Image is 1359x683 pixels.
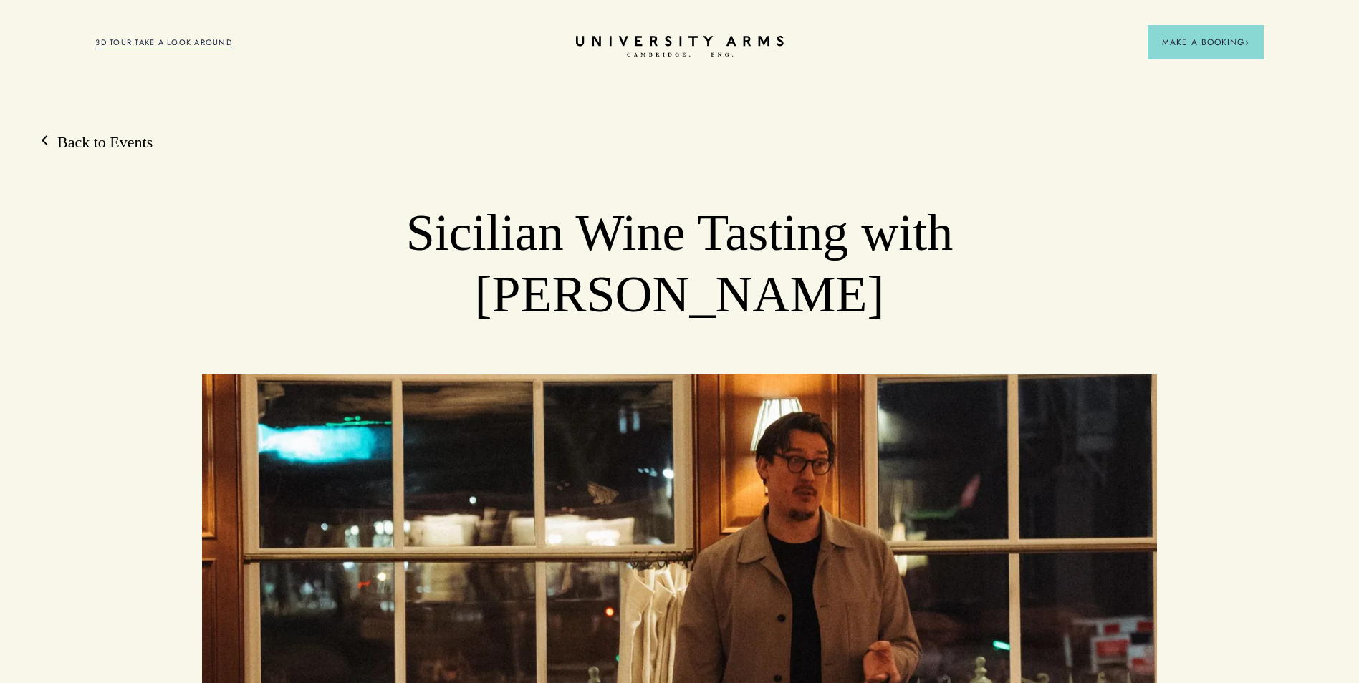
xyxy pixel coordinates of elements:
[43,132,153,153] a: Back to Events
[1244,40,1249,45] img: Arrow icon
[1162,36,1249,49] span: Make a Booking
[95,37,232,49] a: 3D TOUR:TAKE A LOOK AROUND
[576,36,784,58] a: Home
[297,203,1062,325] h1: Sicilian Wine Tasting with [PERSON_NAME]
[1148,25,1264,59] button: Make a BookingArrow icon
